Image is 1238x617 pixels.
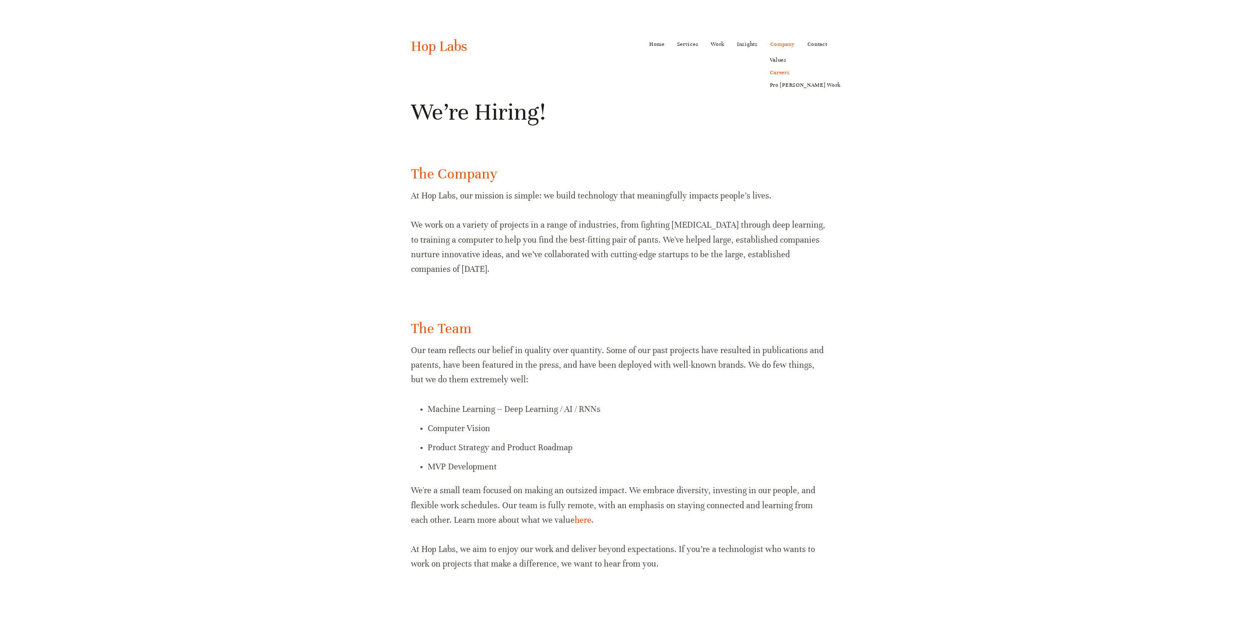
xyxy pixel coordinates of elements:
p: Machine Learning -- Deep Learning / AI / RNNs [428,402,827,416]
a: Pro [PERSON_NAME] Work [764,79,847,91]
h2: The Team [411,319,827,339]
a: Company [770,38,795,51]
a: Hop Labs [411,38,467,55]
p: At Hop Labs, our mission is simple: we build technology that meaningfully impacts people’s lives. [411,188,827,203]
a: here [575,515,591,525]
a: Insights [737,38,758,51]
a: Work [711,38,725,51]
p: Computer Vision [428,421,827,436]
p: Product Strategy and Product Roadmap [428,440,827,455]
p: Our team reflects our belief in quality over quantity. Some of our past projects have resulted in... [411,343,827,387]
a: Contact [807,38,827,51]
a: Careers [764,66,847,79]
h1: We’re Hiring! [411,97,827,127]
p: We work on a variety of projects in a range of industries, from fighting [MEDICAL_DATA] through d... [411,218,827,276]
p: At Hop Labs, we aim to enjoy our work and deliver beyond expectations. If you’re a technologist w... [411,542,827,571]
a: Values [764,54,847,66]
h2: The Company [411,164,827,184]
a: Services [677,38,699,51]
a: Home [649,38,665,51]
p: We're a small team focused on making an outsized impact. We embrace diversity, investing in our p... [411,483,827,527]
p: MVP Development [428,459,827,474]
